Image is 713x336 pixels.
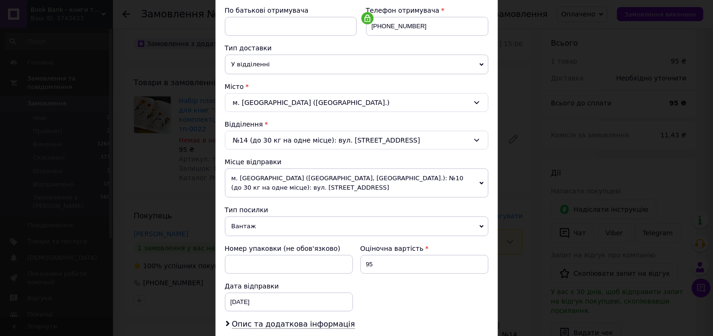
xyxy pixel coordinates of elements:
span: Місце відправки [225,158,282,166]
input: +380 [366,17,489,36]
div: Відділення [225,120,489,129]
span: Тип посилки [225,206,268,214]
div: Оціночна вартість [361,244,489,253]
div: Дата відправки [225,281,353,291]
div: м. [GEOGRAPHIC_DATA] ([GEOGRAPHIC_DATA].) [225,93,489,112]
div: №14 (до 30 кг на одне місце): вул. [STREET_ADDRESS] [225,131,489,150]
span: м. [GEOGRAPHIC_DATA] ([GEOGRAPHIC_DATA], [GEOGRAPHIC_DATA].): №10 (до 30 кг на одне місце): вул. ... [225,168,489,198]
div: Місто [225,82,489,91]
span: Телефон отримувача [366,7,440,14]
span: Вантаж [225,216,489,236]
span: Тип доставки [225,44,272,52]
div: Номер упаковки (не обов'язково) [225,244,353,253]
span: По батькові отримувача [225,7,309,14]
span: У відділенні [225,55,489,74]
span: Опис та додаткова інформація [232,320,355,329]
